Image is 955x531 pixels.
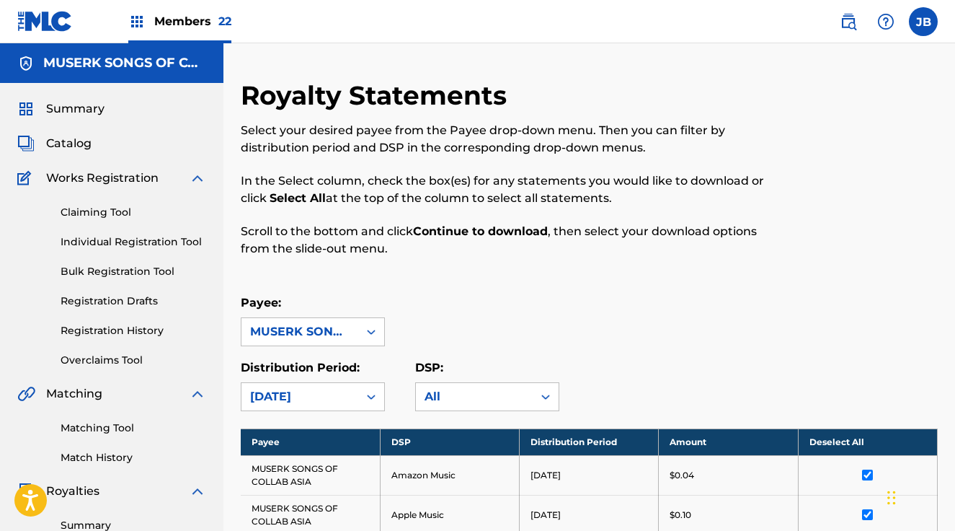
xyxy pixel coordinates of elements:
td: MUSERK SONGS OF COLLAB ASIA [241,455,380,495]
iframe: Resource Center [915,331,955,447]
span: Summary [46,100,105,118]
td: Amazon Music [380,455,519,495]
img: search [840,13,857,30]
th: Payee [241,429,380,455]
img: MLC Logo [17,11,73,32]
span: Royalties [46,483,99,500]
div: [DATE] [250,388,350,405]
strong: Continue to download [413,224,548,238]
td: [DATE] [520,455,659,495]
img: expand [189,483,206,500]
label: Distribution Period: [241,361,360,374]
span: Works Registration [46,170,159,187]
div: MUSERK SONGS OF COLLAB ASIA [250,323,350,341]
img: Works Registration [17,170,36,187]
img: Catalog [17,135,35,152]
div: Help [871,7,900,36]
label: DSP: [415,361,443,374]
p: Scroll to the bottom and click , then select your download options from the slide-out menu. [241,223,778,258]
th: Amount [659,429,798,455]
a: Public Search [834,7,863,36]
img: Summary [17,100,35,118]
div: User Menu [909,7,938,36]
th: DSP [380,429,519,455]
div: All [425,388,524,405]
div: Drag [887,476,896,519]
h5: MUSERK SONGS OF COLLAB ASIA [43,55,206,71]
span: Members [154,13,231,30]
a: Overclaims Tool [61,353,206,368]
img: expand [189,170,206,187]
th: Deselect All [798,429,937,455]
img: Accounts [17,55,35,72]
span: Matching [46,385,102,403]
a: CatalogCatalog [17,135,92,152]
th: Distribution Period [520,429,659,455]
img: expand [189,385,206,403]
h2: Royalty Statements [241,79,514,112]
a: SummarySummary [17,100,105,118]
img: Top Rightsholders [128,13,146,30]
p: $0.04 [670,469,694,482]
img: Matching [17,385,35,403]
a: Matching Tool [61,421,206,436]
a: Claiming Tool [61,205,206,220]
a: Registration Drafts [61,294,206,309]
a: Registration History [61,323,206,338]
p: Select your desired payee from the Payee drop-down menu. Then you can filter by distribution peri... [241,122,778,157]
span: Catalog [46,135,92,152]
img: Royalties [17,483,35,500]
img: help [877,13,894,30]
p: In the Select column, check the box(es) for any statements you would like to download or click at... [241,172,778,207]
span: 22 [218,14,231,28]
a: Match History [61,450,206,465]
a: Bulk Registration Tool [61,264,206,279]
iframe: Chat Widget [883,462,955,531]
strong: Select All [270,191,326,205]
label: Payee: [241,296,281,310]
p: $0.10 [670,509,691,522]
a: Individual Registration Tool [61,234,206,250]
